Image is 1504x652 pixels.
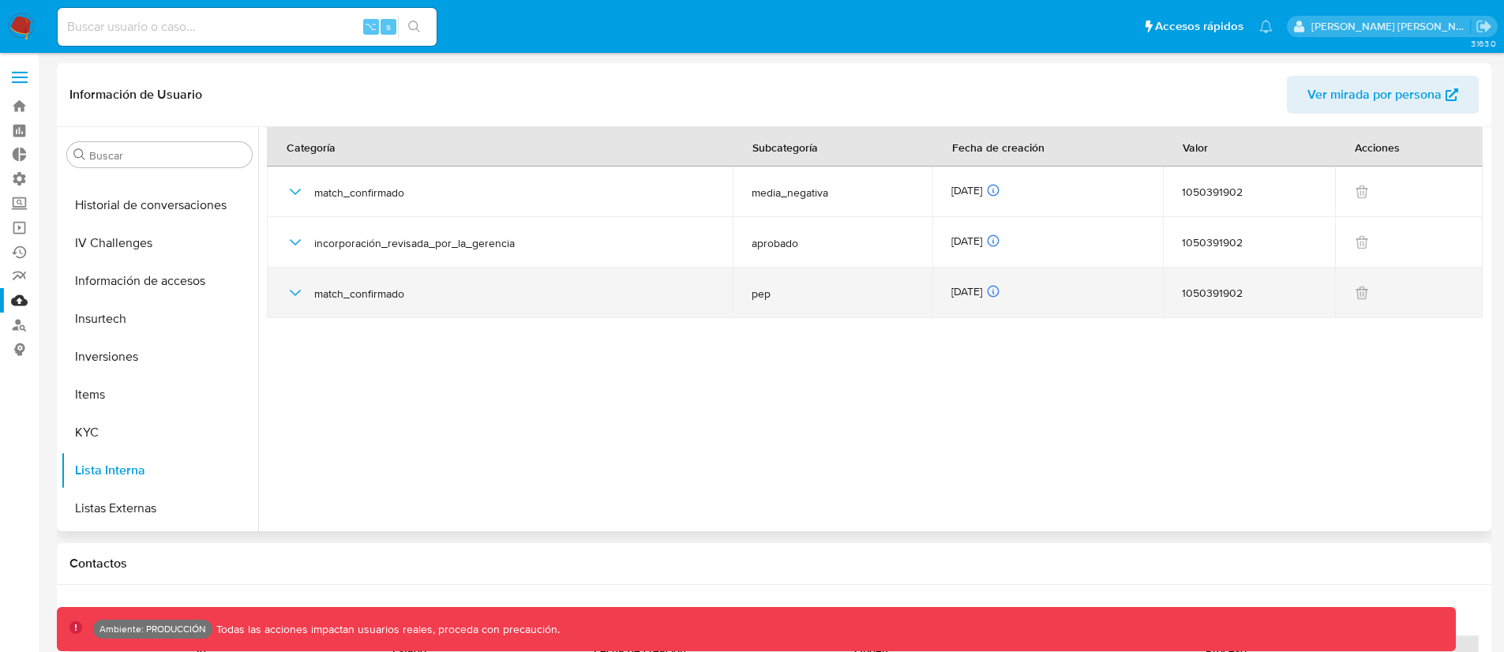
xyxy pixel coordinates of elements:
button: Buscar [73,148,86,161]
a: Notificaciones [1259,20,1273,33]
button: search-icon [398,16,430,38]
button: Historial de conversaciones [61,186,258,224]
p: Ambiente: PRODUCCIÓN [99,626,206,632]
button: Marcas AML [61,527,258,565]
button: Lista Interna [61,452,258,489]
button: Listas Externas [61,489,258,527]
input: Buscar usuario o caso... [58,17,437,37]
button: Ver mirada por persona [1287,76,1479,114]
p: victor.david@mercadolibre.com.co [1311,19,1471,34]
p: Todas las acciones impactan usuarios reales, proceda con precaución. [212,622,560,637]
input: Buscar [89,148,246,163]
span: Accesos rápidos [1155,18,1243,35]
button: KYC [61,414,258,452]
span: ⌥ [365,19,377,34]
button: Inversiones [61,338,258,376]
button: Insurtech [61,300,258,338]
button: Items [61,376,258,414]
span: s [386,19,391,34]
button: IV Challenges [61,224,258,262]
button: Información de accesos [61,262,258,300]
h1: Información de Usuario [69,87,202,103]
h1: Contactos [69,556,1479,571]
a: Salir [1476,18,1492,35]
span: Ver mirada por persona [1307,76,1442,114]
